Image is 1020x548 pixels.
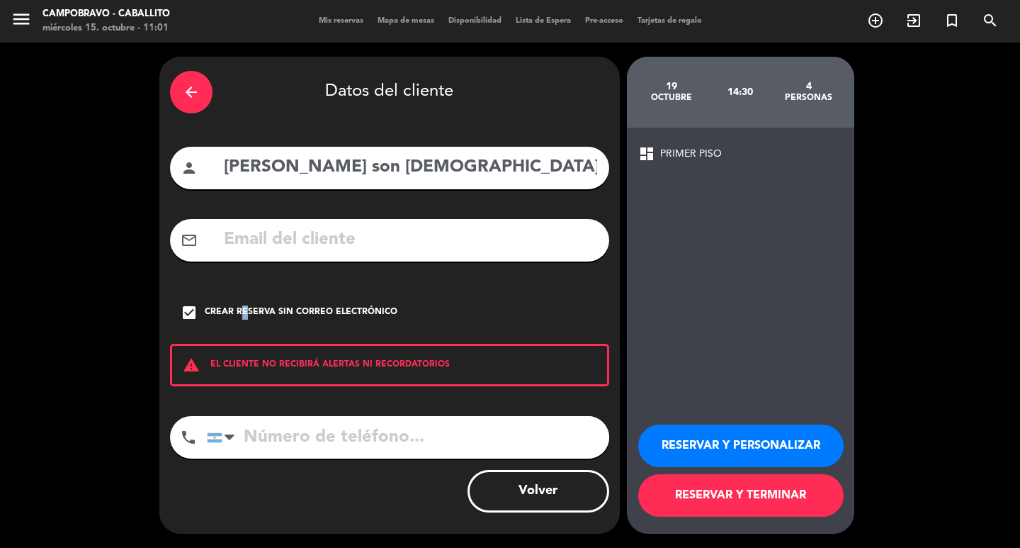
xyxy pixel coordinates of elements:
i: exit_to_app [905,12,922,29]
i: phone [180,429,197,446]
div: Datos del cliente [170,67,609,117]
span: dashboard [638,145,655,162]
i: turned_in_not [943,12,960,29]
i: menu [11,9,32,30]
span: Pre-acceso [578,17,630,25]
button: menu [11,9,32,35]
div: Argentina: +54 [208,417,240,458]
span: Mis reservas [312,17,370,25]
i: person [181,160,198,177]
input: Email del cliente [222,225,599,255]
div: 19 [637,81,706,92]
input: Nombre del cliente [222,153,599,182]
div: 4 [774,81,843,92]
div: personas [774,92,843,104]
i: arrow_back [183,84,200,101]
i: search [982,12,999,29]
i: mail_outline [181,232,198,249]
span: Lista de Espera [509,17,578,25]
div: octubre [637,92,706,104]
button: RESERVAR Y TERMINAR [638,474,844,517]
div: 14:30 [705,67,774,117]
button: RESERVAR Y PERSONALIZAR [638,425,844,467]
i: check_box [181,304,198,321]
div: Crear reserva sin correo electrónico [205,306,397,320]
i: warning [172,357,210,374]
input: Número de teléfono... [207,416,609,459]
span: Disponibilidad [441,17,509,25]
div: miércoles 15. octubre - 11:01 [42,21,170,35]
div: Campobravo - caballito [42,7,170,21]
i: add_circle_outline [867,12,884,29]
button: Volver [467,470,609,513]
span: Tarjetas de regalo [630,17,709,25]
span: PRIMER PISO [660,146,722,162]
div: EL CLIENTE NO RECIBIRÁ ALERTAS NI RECORDATORIOS [170,344,609,386]
span: Mapa de mesas [370,17,441,25]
